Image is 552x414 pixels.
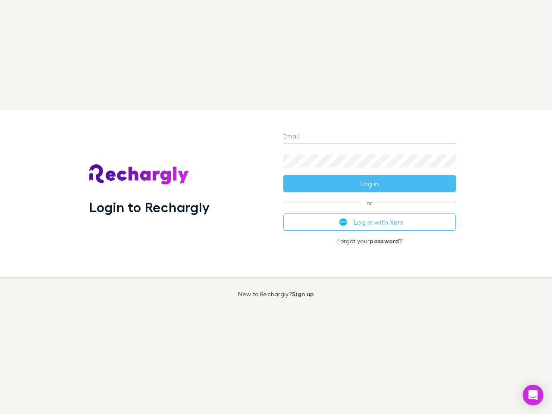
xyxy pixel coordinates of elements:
img: Xero's logo [339,218,347,226]
div: Open Intercom Messenger [523,385,543,405]
img: Rechargly's Logo [89,164,189,185]
a: password [370,237,399,245]
h1: Login to Rechargly [89,199,210,215]
a: Sign up [292,290,314,298]
p: Forgot your ? [283,238,456,245]
button: Log in with Xero [283,213,456,231]
button: Log in [283,175,456,192]
p: New to Rechargly? [238,291,314,298]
